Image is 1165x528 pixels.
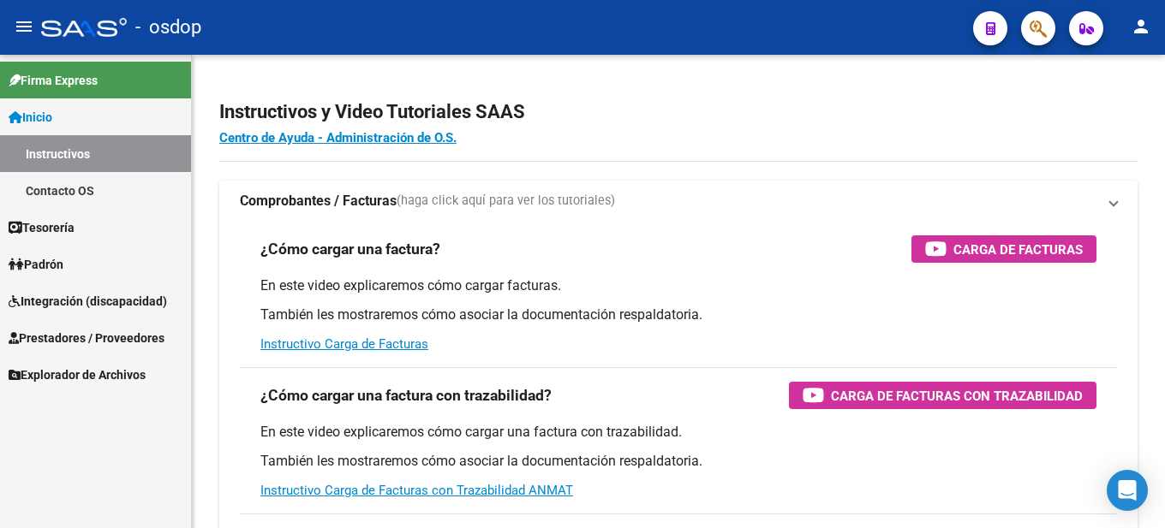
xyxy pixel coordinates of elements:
a: Instructivo Carga de Facturas [260,336,428,352]
span: Padrón [9,255,63,274]
span: Carga de Facturas con Trazabilidad [831,385,1083,406]
strong: Comprobantes / Facturas [240,192,397,211]
span: Integración (discapacidad) [9,292,167,311]
button: Carga de Facturas [911,235,1096,263]
span: Carga de Facturas [953,239,1083,260]
h3: ¿Cómo cargar una factura? [260,237,440,261]
a: Instructivo Carga de Facturas con Trazabilidad ANMAT [260,483,573,498]
span: Inicio [9,108,52,127]
div: Open Intercom Messenger [1107,470,1148,511]
span: Firma Express [9,71,98,90]
a: Centro de Ayuda - Administración de O.S. [219,130,457,145]
span: Prestadores / Proveedores [9,329,164,347]
p: En este video explicaremos cómo cargar facturas. [260,276,1096,295]
button: Carga de Facturas con Trazabilidad [789,382,1096,409]
span: (haga click aquí para ver los tutoriales) [397,192,615,211]
span: Explorador de Archivos [9,365,146,384]
h2: Instructivos y Video Tutoriales SAAS [219,96,1138,128]
span: - osdop [135,9,201,46]
p: También les mostraremos cómo asociar la documentación respaldatoria. [260,306,1096,324]
mat-icon: menu [14,16,34,37]
p: En este video explicaremos cómo cargar una factura con trazabilidad. [260,423,1096,442]
span: Tesorería [9,218,75,237]
h3: ¿Cómo cargar una factura con trazabilidad? [260,383,552,407]
p: También les mostraremos cómo asociar la documentación respaldatoria. [260,452,1096,471]
mat-expansion-panel-header: Comprobantes / Facturas(haga click aquí para ver los tutoriales) [219,181,1138,222]
mat-icon: person [1131,16,1151,37]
